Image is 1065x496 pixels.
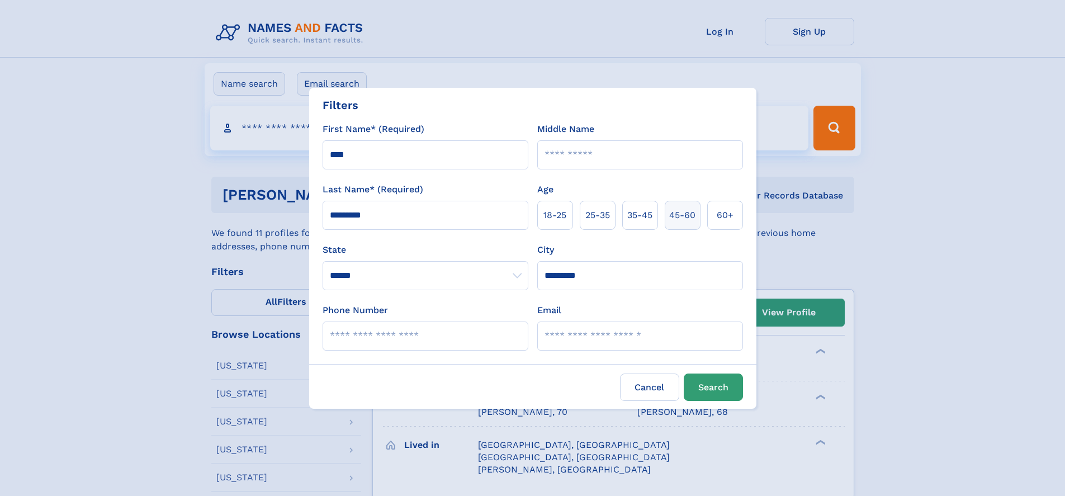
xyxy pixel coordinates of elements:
label: Phone Number [323,304,388,317]
label: Email [537,304,561,317]
label: Age [537,183,553,196]
span: 60+ [717,209,733,222]
span: 35‑45 [627,209,652,222]
label: Cancel [620,374,679,401]
span: 25‑35 [585,209,610,222]
label: City [537,243,554,257]
label: State [323,243,528,257]
label: Middle Name [537,122,594,136]
label: First Name* (Required) [323,122,424,136]
label: Last Name* (Required) [323,183,423,196]
span: 18‑25 [543,209,566,222]
button: Search [684,374,743,401]
span: 45‑60 [669,209,695,222]
div: Filters [323,97,358,114]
